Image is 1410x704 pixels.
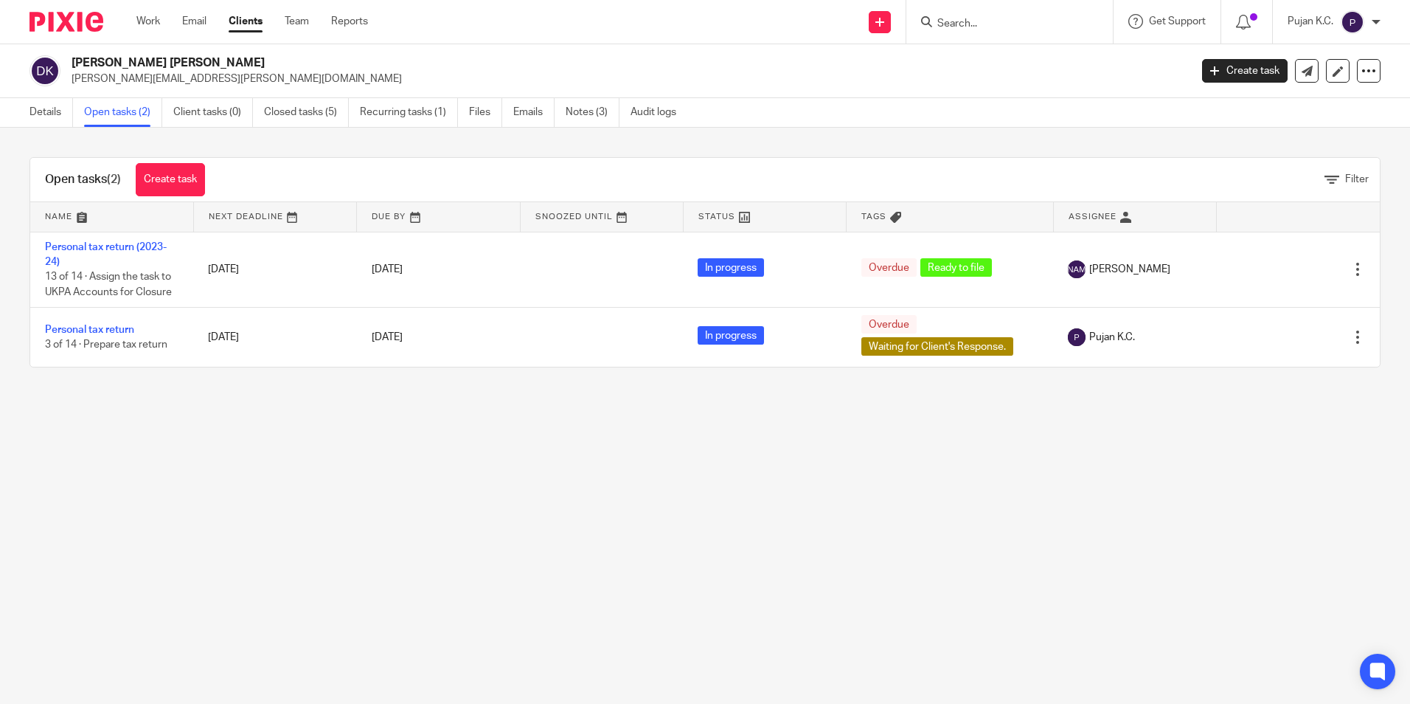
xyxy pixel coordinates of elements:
a: Closed tasks (5) [264,98,349,127]
span: (2) [107,173,121,185]
a: Client tasks (0) [173,98,253,127]
a: Details [29,98,73,127]
td: [DATE] [193,232,356,308]
a: Team [285,14,309,29]
a: Create task [1202,59,1288,83]
span: Status [698,213,735,221]
span: 13 of 14 · Assign the task to UKPA Accounts for Closure [45,272,172,297]
span: Snoozed Until [535,213,613,221]
span: Get Support [1149,16,1206,27]
a: Files [469,98,502,127]
a: Recurring tasks (1) [360,98,458,127]
span: 3 of 14 · Prepare tax return [45,339,167,350]
span: [DATE] [372,332,403,342]
span: Overdue [861,315,917,334]
a: Personal tax return [45,325,134,335]
span: In progress [698,258,764,277]
a: Personal tax return (2023-24) [45,242,167,267]
span: Pujan K.C. [1089,330,1135,345]
img: svg%3E [29,55,60,86]
span: Tags [861,213,886,221]
span: [DATE] [372,264,403,275]
a: Email [182,14,206,29]
input: Search [936,18,1069,31]
img: svg%3E [1068,328,1086,346]
span: [PERSON_NAME] [1089,262,1170,277]
span: Ready to file [920,258,992,277]
a: Emails [513,98,555,127]
img: Pixie [29,12,103,32]
a: Clients [229,14,263,29]
h1: Open tasks [45,172,121,187]
p: Pujan K.C. [1288,14,1333,29]
a: Notes (3) [566,98,619,127]
a: Create task [136,163,205,196]
span: Overdue [861,258,917,277]
img: svg%3E [1341,10,1364,34]
img: svg%3E [1068,260,1086,278]
a: Audit logs [631,98,687,127]
h2: [PERSON_NAME] [PERSON_NAME] [72,55,958,71]
span: In progress [698,326,764,345]
a: Reports [331,14,368,29]
a: Work [136,14,160,29]
span: Waiting for Client's Response. [861,337,1013,356]
td: [DATE] [193,308,356,367]
a: Open tasks (2) [84,98,162,127]
span: Filter [1345,174,1369,184]
p: [PERSON_NAME][EMAIL_ADDRESS][PERSON_NAME][DOMAIN_NAME] [72,72,1180,86]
